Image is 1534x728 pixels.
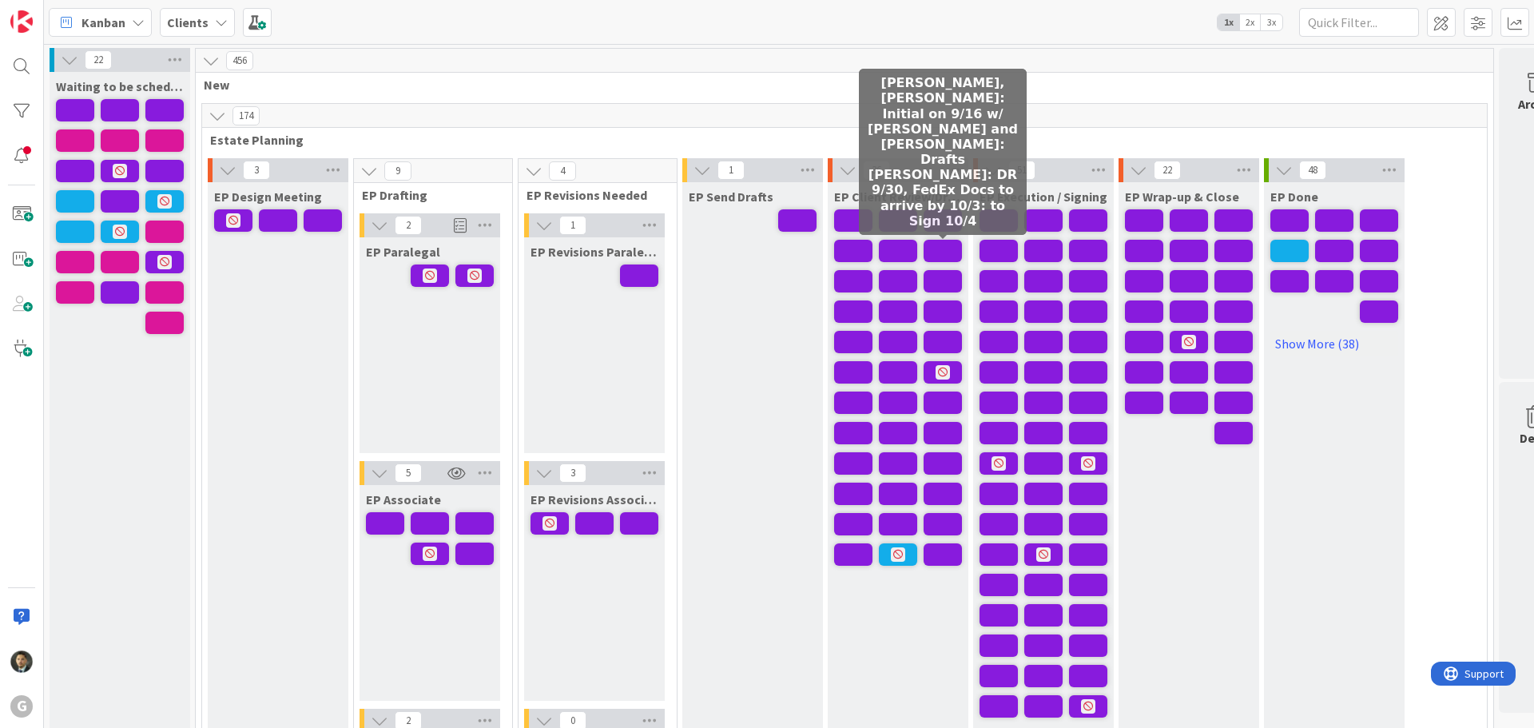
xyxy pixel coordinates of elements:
b: Clients [167,14,209,30]
h5: [PERSON_NAME], [PERSON_NAME]: Initial on 9/16 w/ [PERSON_NAME] and [PERSON_NAME]: Drafts [PERSON_... [865,75,1020,229]
span: EP Done [1270,189,1318,205]
span: EP Wrap-up & Close [1125,189,1239,205]
span: EP Design Meeting [214,189,322,205]
img: CG [10,650,33,673]
span: Support [34,2,73,22]
span: EP Execution / Signing [980,189,1107,205]
input: Quick Filter... [1299,8,1419,37]
span: 456 [226,51,253,70]
span: 2 [395,216,422,235]
span: EP Paralegal [366,244,440,260]
span: 1x [1218,14,1239,30]
a: Show More (38) [1270,331,1398,356]
span: 174 [232,106,260,125]
span: 3x [1261,14,1282,30]
span: 1 [717,161,745,180]
span: 1 [559,216,586,235]
span: EP Client Review/Draft Review Meeting [834,189,962,205]
span: EP Send Drafts [689,189,773,205]
span: 3 [243,161,270,180]
span: 48 [1299,161,1326,180]
span: 9 [384,161,411,181]
span: 4 [549,161,576,181]
div: G [10,695,33,718]
span: Kanban [81,13,125,32]
span: Waiting to be scheduled [56,78,184,94]
span: EP Revisions Associate [531,491,658,507]
span: EP Drafting [362,187,492,203]
span: 22 [1154,161,1181,180]
span: New [204,77,1473,93]
span: EP Revisions Paralegal [531,244,658,260]
span: EP Associate [366,491,441,507]
span: EP Revisions Needed [527,187,657,203]
span: 3 [559,463,586,483]
span: 2x [1239,14,1261,30]
img: Visit kanbanzone.com [10,10,33,33]
span: 5 [395,463,422,483]
span: 22 [85,50,112,70]
span: Estate Planning [210,132,1467,148]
